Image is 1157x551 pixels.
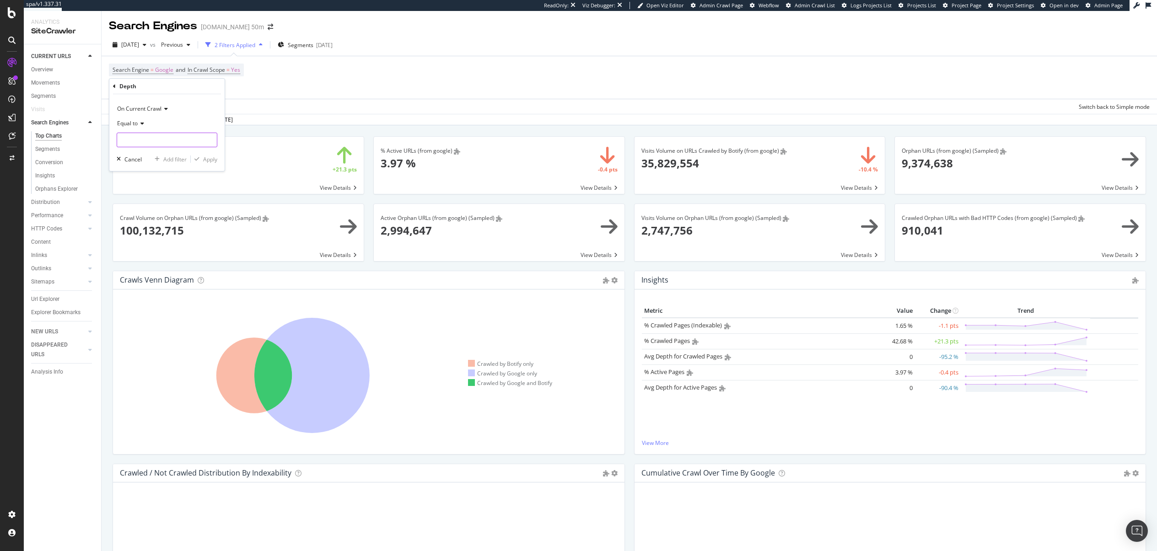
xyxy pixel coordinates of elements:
[899,2,936,9] a: Projects List
[31,52,71,61] div: CURRENT URLS
[31,327,86,337] a: NEW URLS
[31,251,47,260] div: Inlinks
[1086,2,1123,9] a: Admin Page
[915,349,961,364] td: -95.2 %
[35,144,60,154] div: Segments
[124,155,142,163] div: Cancel
[611,277,618,284] i: Options
[31,65,95,75] a: Overview
[31,237,51,247] div: Content
[724,323,731,329] i: Admin
[31,294,95,304] a: Url Explorer
[151,66,154,74] span: =
[31,65,53,75] div: Overview
[644,321,722,329] a: % Crawled Pages (Indexable)
[759,2,779,9] span: Webflow
[109,18,197,34] div: Search Engines
[191,155,217,164] button: Apply
[915,364,961,380] td: -0.4 pts
[117,119,138,127] span: Equal to
[31,237,95,247] a: Content
[119,82,136,90] div: Depth
[31,264,51,273] div: Outlinks
[31,105,45,114] div: Visits
[878,364,915,380] td: 3.97 %
[842,2,892,9] a: Logs Projects List
[113,155,142,164] button: Cancel
[215,41,255,49] div: 2 Filters Applied
[117,105,161,112] span: On Current Crawl
[795,2,835,9] span: Admin Crawl List
[31,18,94,26] div: Analytics
[454,148,460,155] i: Admin
[31,308,81,317] div: Explorer Bookmarks
[155,64,173,76] span: Google
[31,224,62,234] div: HTTP Codes
[687,369,693,376] i: Admin
[468,379,552,387] div: Crawled by Google and Botify
[691,2,743,9] a: Admin Crawl Page
[35,171,95,181] a: Insights
[31,308,95,317] a: Explorer Bookmarks
[31,211,63,220] div: Performance
[915,318,961,334] td: -1.1 pts
[644,337,690,345] a: % Crawled Pages
[915,333,961,349] td: +21.3 pts
[31,91,95,101] a: Segments
[988,2,1034,9] a: Project Settings
[31,327,58,337] div: NEW URLS
[31,340,77,359] div: DISAPPEARED URLS
[468,360,533,368] div: Crawled by Botify only
[915,304,961,318] th: Change
[1124,470,1130,476] i: Admin
[780,148,787,155] i: Admin
[157,37,194,52] button: Previous
[31,52,86,61] a: CURRENT URLS
[725,354,731,360] i: Admin
[268,24,273,30] div: arrow-right-arrow-left
[31,91,56,101] div: Segments
[203,155,217,163] div: Apply
[151,155,187,164] button: Add filter
[31,277,86,287] a: Sitemaps
[1049,2,1079,9] span: Open in dev
[878,380,915,396] td: 0
[35,131,62,141] div: Top Charts
[121,41,139,48] span: 2025 Sep. 4th
[719,385,726,391] i: Admin
[202,37,266,52] button: 2 Filters Applied
[163,155,187,163] div: Add filter
[644,383,717,391] a: Avg Depth for Active Pages
[120,467,291,479] h4: Crawled / Not Crawled Distribution By Indexability
[850,2,892,9] span: Logs Projects List
[35,184,95,194] a: Orphans Explorer
[120,274,194,286] h4: Crawls Venn Diagram
[35,184,78,194] div: Orphans Explorer
[231,64,240,76] span: Yes
[943,2,981,9] a: Project Page
[544,2,569,9] div: ReadOnly:
[878,333,915,349] td: 42.68 %
[263,215,269,222] i: Admin
[157,41,183,48] span: Previous
[150,41,157,48] span: vs
[642,439,1139,447] a: View More
[1132,470,1139,476] i: Options
[641,467,775,479] h4: Cumulative Crawl Over Time by google
[1126,520,1148,542] div: Open Intercom Messenger
[783,215,789,222] i: Admin
[496,215,502,222] i: Admin
[692,338,699,345] i: Admin
[176,66,185,74] span: and
[997,2,1034,9] span: Project Settings
[641,274,668,286] h4: Insights
[582,2,615,9] div: Viz Debugger:
[316,41,333,49] div: [DATE]
[961,304,1090,318] th: Trend
[644,352,722,360] a: Avg Depth for Crawled Pages
[750,2,779,9] a: Webflow
[31,26,94,37] div: SiteCrawler
[468,369,537,377] div: Crawled by Google only
[700,2,743,9] span: Admin Crawl Page
[274,37,336,52] button: Segments[DATE]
